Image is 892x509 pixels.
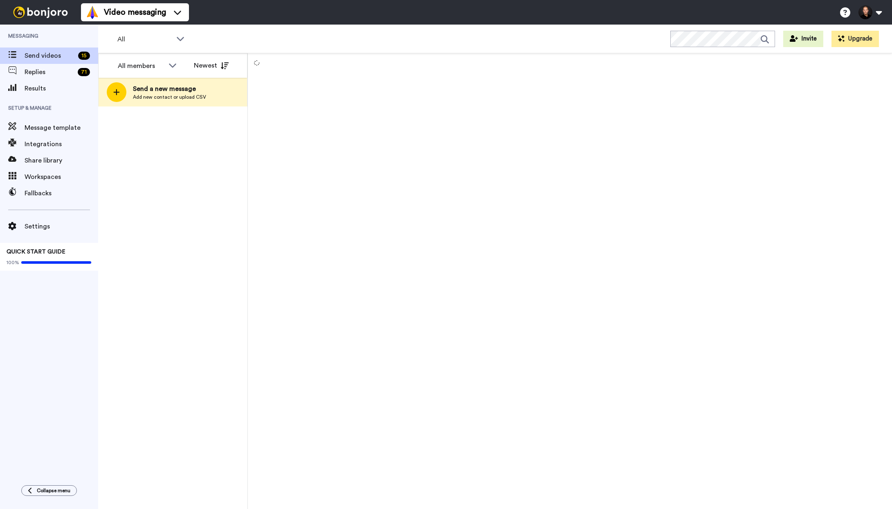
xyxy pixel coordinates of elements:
[25,84,98,93] span: Results
[25,222,98,231] span: Settings
[783,31,823,47] button: Invite
[25,188,98,198] span: Fallbacks
[25,67,74,77] span: Replies
[25,172,98,182] span: Workspaces
[118,61,164,71] div: All members
[78,52,90,60] div: 15
[37,487,70,494] span: Collapse menu
[188,57,235,74] button: Newest
[133,94,206,100] span: Add new contact or upload CSV
[78,68,90,76] div: 71
[21,485,77,496] button: Collapse menu
[117,34,172,44] span: All
[25,123,98,133] span: Message template
[10,7,71,18] img: bj-logo-header-white.svg
[133,84,206,94] span: Send a new message
[86,6,99,19] img: vm-color.svg
[7,259,19,266] span: 100%
[25,139,98,149] span: Integrations
[25,51,75,61] span: Send videos
[7,249,65,255] span: QUICK START GUIDE
[25,156,98,165] span: Share library
[104,7,166,18] span: Video messaging
[831,31,879,47] button: Upgrade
